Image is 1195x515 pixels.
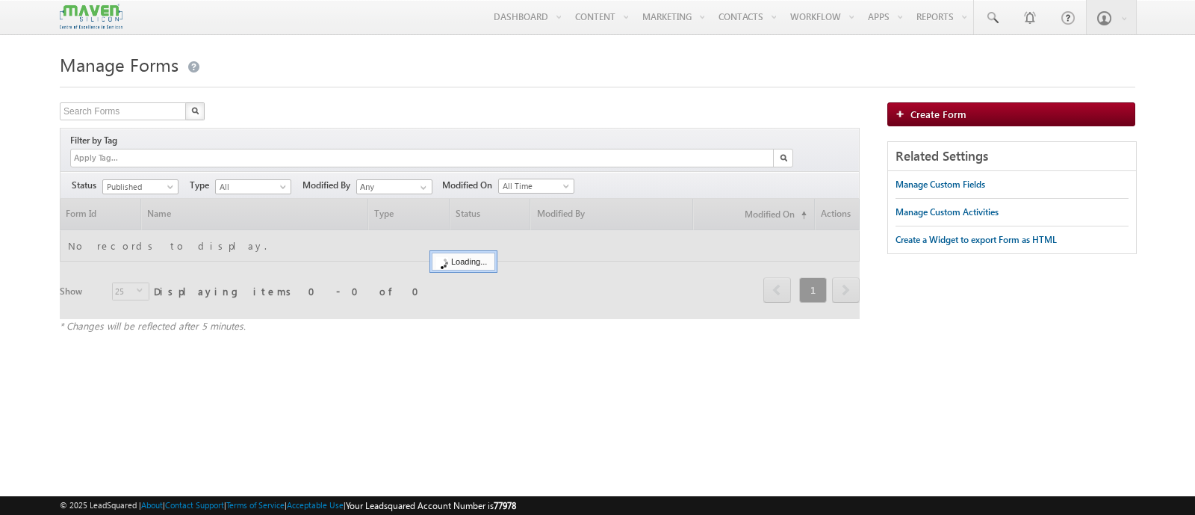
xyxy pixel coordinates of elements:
a: Manage Custom Activities [896,199,999,226]
span: Modified By [302,179,356,192]
span: Modified On [442,179,498,192]
span: All [216,180,287,194]
span: Create Form [910,108,966,120]
span: Status [72,179,102,192]
img: Custom Logo [60,4,122,30]
a: Published [102,179,179,194]
span: All Time [499,179,570,193]
span: Your Leadsquared Account Number is [346,500,516,511]
span: © 2025 LeadSquared | | | | | [60,499,516,513]
a: About [141,500,163,510]
span: Manage Forms [60,52,179,76]
div: Create a Widget to export Form as HTML [896,233,1057,247]
span: Type [190,179,215,192]
input: Apply Tag... [72,152,161,164]
div: Manage Custom Activities [896,206,999,219]
div: Filter by Tag [70,132,122,149]
a: Create a Widget to export Form as HTML [896,226,1057,253]
img: Search [191,107,199,114]
img: add_icon.png [896,109,910,118]
a: All Time [498,179,574,194]
span: Published [103,180,174,194]
a: Manage Custom Fields [896,171,985,198]
div: Loading... [432,253,495,271]
div: * Changes will be reflected after 5 minutes. [60,319,860,333]
div: Manage Custom Fields [896,178,985,191]
a: All [215,179,291,194]
a: Show All Items [412,180,431,195]
a: Contact Support [165,500,224,510]
img: Search [780,154,787,161]
a: Acceptable Use [287,500,344,510]
a: Terms of Service [226,500,285,510]
input: Type to Search [356,179,432,194]
span: 77978 [494,500,516,511]
div: Related Settings [888,142,1136,171]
